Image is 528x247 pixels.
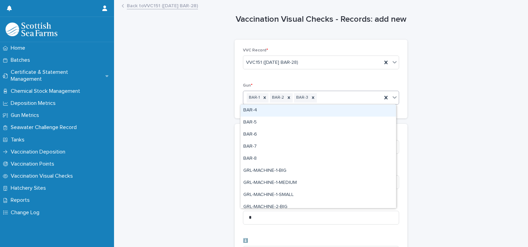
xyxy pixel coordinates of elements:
[241,153,396,165] div: BAR-8
[6,22,57,36] img: uOABhIYSsOPhGJQdTwEw
[8,185,51,191] p: Hatchery Sites
[8,173,78,179] p: Vaccination Visual Checks
[8,88,86,95] p: Chemical Stock Management
[8,69,105,82] p: Certificate & Statement Management
[243,83,253,88] span: Gun
[241,201,396,213] div: GRL-MACHINE-2-BIG
[235,14,407,24] h1: Vaccination Visual Checks - Records: add new
[8,124,82,131] p: Seawater Challenge Record
[8,45,31,51] p: Home
[241,141,396,153] div: BAR-7
[241,189,396,201] div: GRL-MACHINE-1-SMALL
[8,209,45,216] p: Change Log
[8,161,60,167] p: Vaccination Points
[241,177,396,189] div: GRL-MACHINE-1-MEDIUM
[243,48,268,52] span: VVC Record
[241,117,396,129] div: BAR-5
[8,100,61,107] p: Deposition Metrics
[8,57,36,63] p: Batches
[247,93,261,102] div: BAR-1
[241,165,396,177] div: GRL-MACHINE-1-BIG
[127,1,198,9] a: Back toVVC151 ([DATE] BAR-28)
[243,239,248,243] span: ⬇️
[241,129,396,141] div: BAR-6
[8,197,35,204] p: Reports
[8,149,71,155] p: Vaccination Deposition
[270,93,285,102] div: BAR-2
[241,105,396,117] div: BAR-4
[246,59,298,66] span: VVC151 ([DATE] BAR-28)
[8,137,30,143] p: Tanks
[8,112,45,119] p: Gun Metrics
[294,93,309,102] div: BAR-3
